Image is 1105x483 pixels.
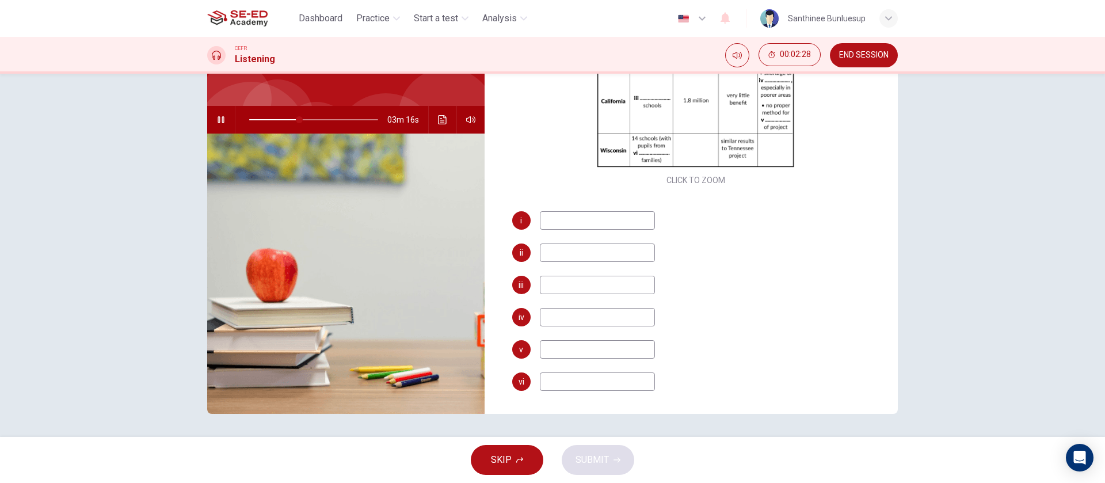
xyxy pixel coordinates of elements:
[780,50,811,59] span: 00:02:28
[759,43,821,67] div: Hide
[207,7,294,30] a: SE-ED Academy logo
[356,12,390,25] span: Practice
[478,8,532,29] button: Analysis
[414,12,458,25] span: Start a test
[519,345,523,353] span: v
[725,43,749,67] div: Mute
[482,12,517,25] span: Analysis
[294,8,347,29] button: Dashboard
[235,52,275,66] h1: Listening
[519,313,524,321] span: iv
[760,9,779,28] img: Profile picture
[433,106,452,134] button: Click to see the audio transcription
[207,7,268,30] img: SE-ED Academy logo
[788,12,866,25] div: Santhinee Bunluesup
[1066,444,1093,471] div: Open Intercom Messenger
[520,249,523,257] span: ii
[471,445,543,475] button: SKIP
[520,216,522,225] span: i
[352,8,405,29] button: Practice
[839,51,889,60] span: END SESSION
[519,378,524,386] span: vi
[235,44,247,52] span: CEFR
[676,14,691,23] img: en
[409,8,473,29] button: Start a test
[207,134,485,414] img: Effects of Reducing Class Sizes
[759,43,821,66] button: 00:02:28
[491,452,512,468] span: SKIP
[519,281,524,289] span: iii
[299,12,342,25] span: Dashboard
[387,106,428,134] span: 03m 16s
[830,43,898,67] button: END SESSION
